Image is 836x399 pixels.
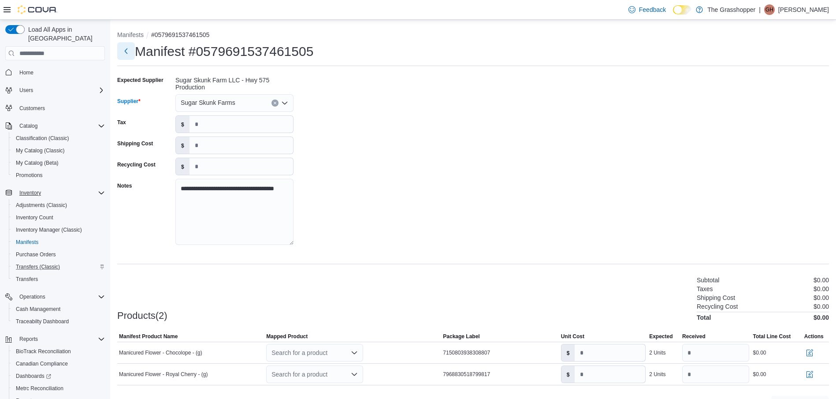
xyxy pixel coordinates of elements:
[12,358,105,369] span: Canadian Compliance
[16,373,51,380] span: Dashboards
[12,316,72,327] a: Traceabilty Dashboard
[2,333,108,345] button: Reports
[12,158,62,168] a: My Catalog (Beta)
[753,333,791,340] span: Total Line Cost
[2,84,108,96] button: Users
[117,161,156,168] label: Recycling Cost
[759,4,761,15] p: |
[117,140,153,147] label: Shipping Cost
[9,224,108,236] button: Inventory Manager (Classic)
[16,292,49,302] button: Operations
[16,360,68,367] span: Canadian Compliance
[707,4,755,15] p: The Grasshopper
[753,371,766,378] div: $0.00
[181,97,235,108] span: Sugar Skunk Farms
[117,30,829,41] nav: An example of EuiBreadcrumbs
[351,349,358,356] button: Open list of options
[443,349,490,356] span: 7150803938308807
[804,333,824,340] span: Actions
[9,370,108,382] a: Dashboards
[16,276,38,283] span: Transfers
[443,371,490,378] span: 7968830518799817
[12,274,105,284] span: Transfers
[117,98,141,105] label: Supplier
[12,237,105,248] span: Manifests
[625,1,669,18] a: Feedback
[12,346,74,357] a: BioTrack Reconciliation
[18,5,57,14] img: Cova
[12,316,105,327] span: Traceabilty Dashboard
[765,4,773,15] span: GH
[2,291,108,303] button: Operations
[9,199,108,211] button: Adjustments (Classic)
[9,236,108,248] button: Manifests
[9,315,108,328] button: Traceabilty Dashboard
[682,333,706,340] span: Received
[12,212,57,223] a: Inventory Count
[9,132,108,144] button: Classification (Classic)
[12,358,71,369] a: Canadian Compliance
[19,293,45,300] span: Operations
[19,336,38,343] span: Reports
[12,225,85,235] a: Inventory Manager (Classic)
[16,239,38,246] span: Manifests
[16,121,105,131] span: Catalog
[649,349,665,356] div: 2 Units
[12,371,55,381] a: Dashboards
[12,304,64,314] a: Cash Management
[12,274,41,284] a: Transfers
[697,277,719,284] h6: Subtotal
[12,262,105,272] span: Transfers (Classic)
[16,103,105,114] span: Customers
[12,133,105,144] span: Classification (Classic)
[19,69,33,76] span: Home
[16,334,41,344] button: Reports
[19,87,33,94] span: Users
[119,349,202,356] span: Manicured Flower - Chocolope - (g)
[12,249,105,260] span: Purchase Orders
[12,133,73,144] a: Classification (Classic)
[697,285,713,292] h6: Taxes
[16,159,59,166] span: My Catalog (Beta)
[19,122,37,129] span: Catalog
[151,31,209,38] button: #0579691537461505
[135,43,313,60] h1: Manifest #0579691537461505
[12,249,59,260] a: Purchase Orders
[119,371,208,378] span: Manicured Flower - Royal Cherry - (g)
[12,170,105,181] span: Promotions
[673,5,691,15] input: Dark Mode
[16,292,105,302] span: Operations
[16,214,53,221] span: Inventory Count
[561,366,575,383] label: $
[117,42,135,60] button: Next
[16,348,71,355] span: BioTrack Reconciliation
[16,121,41,131] button: Catalog
[16,66,105,78] span: Home
[9,358,108,370] button: Canadian Compliance
[16,172,43,179] span: Promotions
[12,145,105,156] span: My Catalog (Classic)
[697,303,738,310] h6: Recycling Cost
[9,303,108,315] button: Cash Management
[9,248,108,261] button: Purchase Orders
[12,262,63,272] a: Transfers (Classic)
[16,306,60,313] span: Cash Management
[814,303,829,310] p: $0.00
[12,383,105,394] span: Metrc Reconciliation
[12,237,42,248] a: Manifests
[814,294,829,301] p: $0.00
[814,285,829,292] p: $0.00
[443,333,479,340] span: Package Label
[697,294,735,301] h6: Shipping Cost
[697,314,711,321] h4: Total
[117,182,132,189] label: Notes
[753,349,766,356] div: $0.00
[176,137,189,154] label: $
[16,251,56,258] span: Purchase Orders
[16,202,67,209] span: Adjustments (Classic)
[778,4,829,15] p: [PERSON_NAME]
[12,225,105,235] span: Inventory Manager (Classic)
[9,261,108,273] button: Transfers (Classic)
[19,189,41,196] span: Inventory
